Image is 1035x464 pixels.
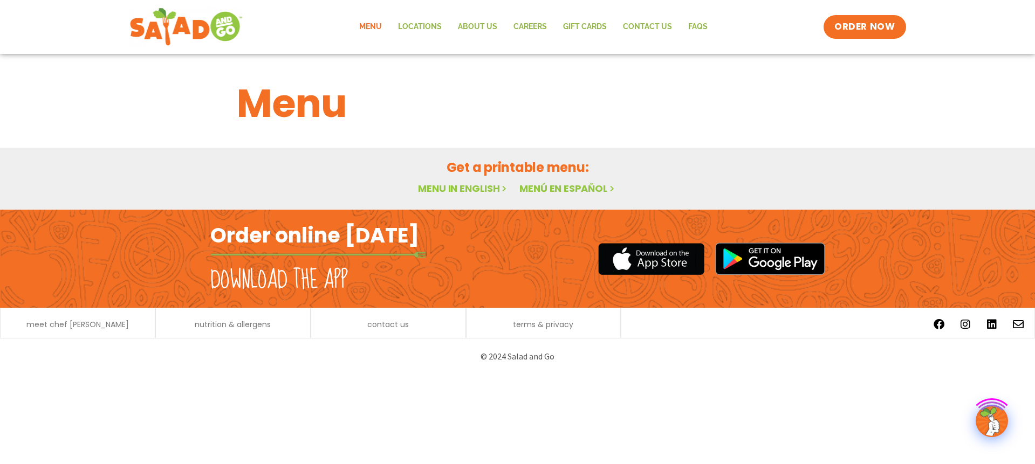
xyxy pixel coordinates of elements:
[390,15,450,39] a: Locations
[210,222,419,248] h2: Order online [DATE]
[210,265,348,295] h2: Download the app
[598,241,704,276] img: appstore
[519,182,616,195] a: Menú en español
[26,321,129,328] a: meet chef [PERSON_NAME]
[615,15,680,39] a: Contact Us
[237,158,799,177] h2: Get a printable menu:
[824,15,906,39] a: ORDER NOW
[129,5,243,49] img: new-SAG-logo-768×292
[680,15,716,39] a: FAQs
[367,321,409,328] a: contact us
[450,15,505,39] a: About Us
[210,252,426,258] img: fork
[195,321,271,328] a: nutrition & allergens
[715,243,825,275] img: google_play
[216,349,820,364] p: © 2024 Salad and Go
[418,182,509,195] a: Menu in English
[237,74,799,133] h1: Menu
[505,15,555,39] a: Careers
[834,20,895,33] span: ORDER NOW
[513,321,573,328] a: terms & privacy
[351,15,390,39] a: Menu
[555,15,615,39] a: GIFT CARDS
[351,15,716,39] nav: Menu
